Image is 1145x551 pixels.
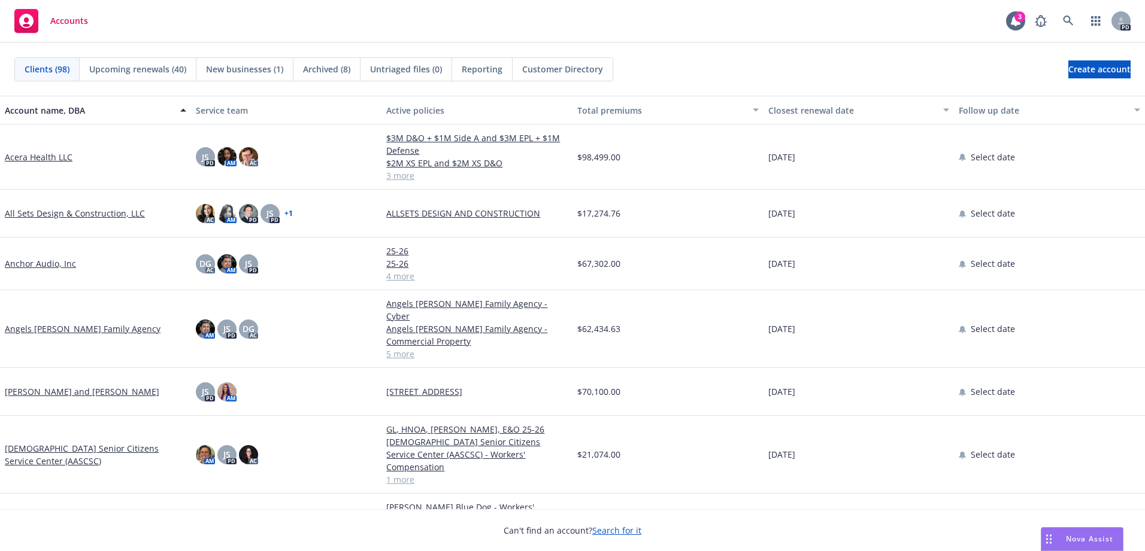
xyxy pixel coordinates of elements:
span: New businesses (1) [206,63,283,75]
span: Archived (8) [303,63,350,75]
span: [DATE] [768,207,795,220]
img: photo [196,204,215,223]
a: Acera Health LLC [5,151,72,163]
img: photo [217,254,237,273]
div: 3 [1014,11,1025,22]
a: GL, HNOA, [PERSON_NAME], E&O 25-26 [386,423,568,436]
span: [DATE] [768,257,795,270]
a: [PERSON_NAME] Blue Dog - Workers' Compensation [386,501,568,526]
span: Select date [971,448,1015,461]
a: Switch app [1084,9,1108,33]
a: [PERSON_NAME] Blue Dog [5,507,110,520]
div: Follow up date [959,104,1127,117]
span: Select date [971,322,1015,335]
span: Select date [971,207,1015,220]
span: DG [243,322,255,335]
a: $2M XS EPL and $2M XS D&O [386,157,568,169]
a: Angels [PERSON_NAME] Family Agency - Cyber [386,297,568,322]
a: Create account [1068,60,1131,78]
div: Account name, DBA [5,104,173,117]
span: [DATE] [768,322,795,335]
a: 25-26 [386,245,568,257]
button: Follow up date [954,96,1145,124]
span: [DATE] [768,151,795,163]
a: ALLSETS DESIGN AND CONSTRUCTION [386,207,568,220]
span: Clients (98) [25,63,69,75]
button: Total premiums [572,96,764,124]
div: Service team [196,104,377,117]
a: Search for it [592,525,641,536]
span: [DATE] [768,385,795,398]
a: Anchor Audio, Inc [5,257,76,270]
a: [PERSON_NAME] and [PERSON_NAME] [5,385,159,398]
img: photo [217,204,237,223]
a: [STREET_ADDRESS] [386,385,568,398]
span: Select date [971,385,1015,398]
a: $3M D&O + $1M Side A and $3M EPL + $1M Defense [386,132,568,157]
span: $98,499.00 [577,151,620,163]
span: Customer Directory [522,63,603,75]
div: Drag to move [1041,528,1056,550]
img: photo [239,147,258,166]
a: 1 more [386,473,568,486]
button: Service team [191,96,382,124]
span: JS [223,322,231,335]
a: 4 more [386,270,568,282]
img: photo [239,445,258,464]
a: 25-26 [386,257,568,270]
span: Nova Assist [1066,534,1113,544]
div: Closest renewal date [768,104,937,117]
a: [DEMOGRAPHIC_DATA] Senior Citizens Service Center (AASCSC) - Workers' Compensation [386,436,568,473]
img: photo [239,204,258,223]
a: + 1 [284,210,293,217]
span: $70,100.00 [577,385,620,398]
span: Can't find an account? [504,524,641,537]
span: [DATE] [768,448,795,461]
a: Angels [PERSON_NAME] Family Agency - Commercial Property [386,322,568,348]
a: [DEMOGRAPHIC_DATA] Senior Citizens Service Center (AASCSC) [5,442,186,467]
span: Untriaged files (0) [370,63,442,75]
span: JS [202,151,209,163]
div: Active policies [386,104,568,117]
span: $67,302.00 [577,257,620,270]
span: $21,074.00 [577,448,620,461]
img: photo [196,445,215,464]
span: $17,274.76 [577,207,620,220]
button: Closest renewal date [764,96,955,124]
span: Select date [971,257,1015,270]
img: photo [217,382,237,401]
span: Create account [1068,58,1131,81]
img: photo [196,319,215,339]
a: Report a Bug [1029,9,1053,33]
a: Search [1056,9,1080,33]
a: All Sets Design & Construction, LLC [5,207,145,220]
div: Total premiums [577,104,746,117]
span: Upcoming renewals (40) [89,63,186,75]
button: Active policies [381,96,572,124]
img: photo [217,147,237,166]
span: $62,434.63 [577,322,620,335]
span: JS [223,448,231,461]
span: Accounts [50,16,88,26]
span: Select date [971,151,1015,163]
span: Reporting [462,63,502,75]
a: Accounts [10,4,93,38]
a: 3 more [386,169,568,182]
span: JS [245,257,252,270]
span: JS [202,385,209,398]
span: JS [266,207,274,220]
a: 5 more [386,348,568,360]
span: DG [199,257,211,270]
button: Nova Assist [1041,527,1123,551]
a: Angels [PERSON_NAME] Family Agency [5,322,160,335]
